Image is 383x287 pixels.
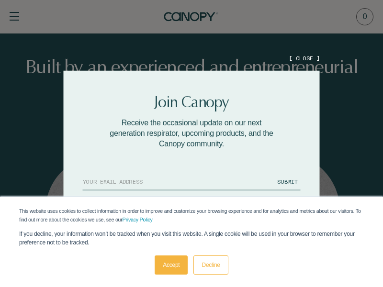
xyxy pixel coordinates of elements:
a: Decline [193,255,228,275]
p: If you decline, your information won’t be tracked when you visit this website. A single cookie wi... [19,230,364,247]
span: This website uses cookies to collect information in order to improve and customize your browsing ... [19,208,361,222]
input: YOUR EMAIL ADDRESS [83,173,274,190]
span: SUBMIT [277,178,298,185]
a: Accept [155,255,188,275]
p: Receive the occasional update on our next generation respirator, upcoming products, and the Canop... [104,118,279,149]
a: Privacy Policy [123,217,153,222]
button: [ CLOSE ] [289,54,319,62]
h2: Join Canopy [104,95,279,110]
button: SUBMIT [274,173,301,190]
